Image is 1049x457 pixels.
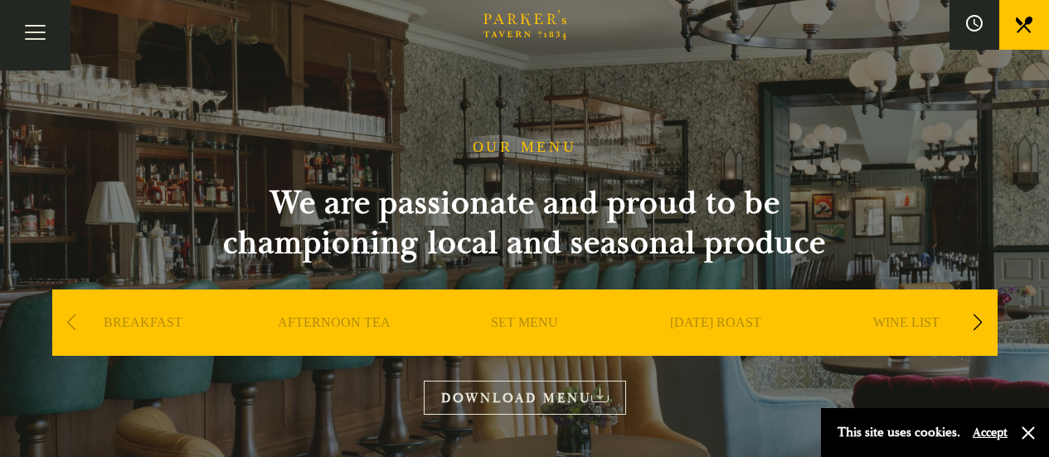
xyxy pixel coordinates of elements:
[434,289,616,406] div: 3 / 9
[1020,425,1037,441] button: Close and accept
[104,314,182,381] a: BREAKFAST
[278,314,391,381] a: AFTERNOON TEA
[52,289,235,406] div: 1 / 9
[973,425,1008,440] button: Accept
[670,314,761,381] a: [DATE] ROAST
[967,304,989,341] div: Next slide
[243,289,425,406] div: 2 / 9
[838,421,960,445] p: This site uses cookies.
[424,381,626,415] a: DOWNLOAD MENU
[624,289,807,406] div: 4 / 9
[491,314,558,381] a: SET MENU
[815,289,998,406] div: 5 / 9
[873,314,940,381] a: WINE LIST
[61,304,83,341] div: Previous slide
[193,183,857,263] h2: We are passionate and proud to be championing local and seasonal produce
[473,139,577,157] h1: OUR MENU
